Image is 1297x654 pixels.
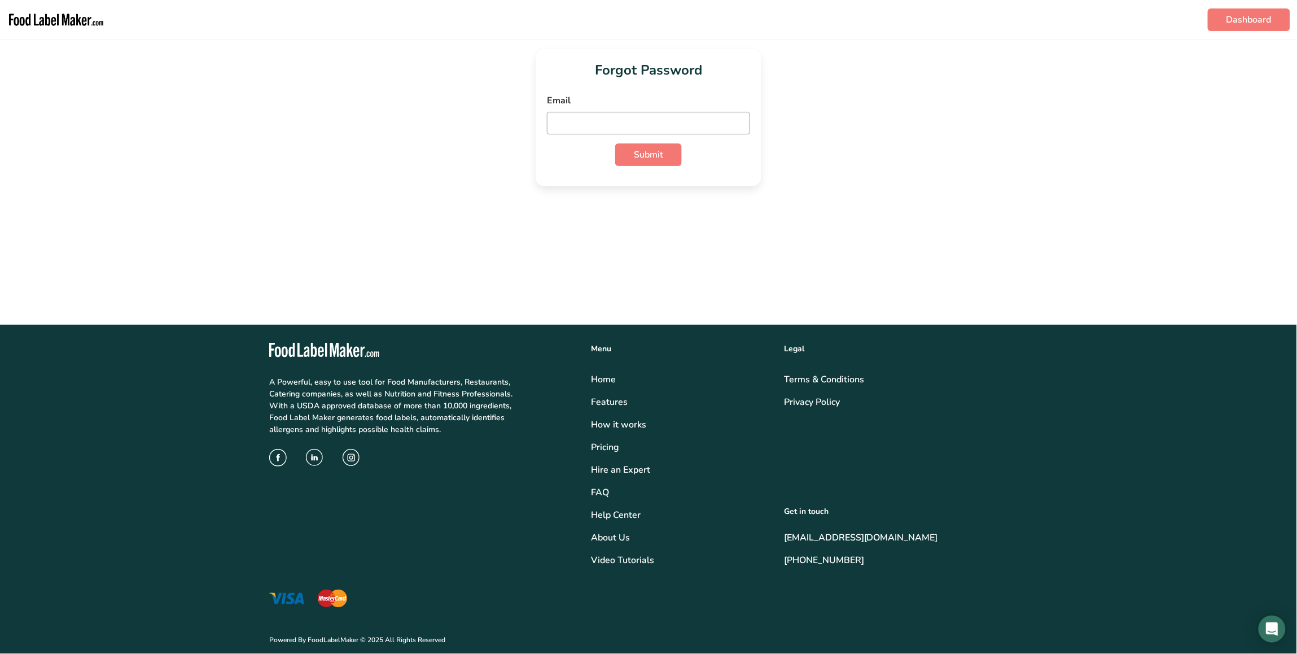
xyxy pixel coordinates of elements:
div: Legal [784,343,1028,355]
a: About Us [591,531,770,544]
a: [EMAIL_ADDRESS][DOMAIN_NAME] [784,531,1028,544]
label: Email [547,94,750,107]
a: [PHONE_NUMBER] [784,553,1028,567]
div: Open Intercom Messenger [1259,616,1286,643]
img: visa [269,593,304,604]
a: Pricing [591,441,770,454]
img: Food Label Maker [7,5,106,35]
p: A Powerful, easy to use tool for Food Manufacturers, Restaurants, Catering companies, as well as ... [269,376,516,435]
a: Home [591,373,770,386]
div: Get in touch [784,505,1028,517]
a: FAQ [591,486,770,499]
a: Help Center [591,508,770,522]
a: Privacy Policy [784,395,1028,409]
a: Hire an Expert [591,463,770,477]
a: Video Tutorials [591,553,770,567]
div: How it works [591,418,770,431]
p: Powered By FoodLabelMaker © 2025 All Rights Reserved [269,626,1028,645]
span: Submit [634,148,663,162]
button: Submit [615,143,682,166]
a: Features [591,395,770,409]
h1: Forgot Password [547,60,750,80]
a: Terms & Conditions [784,373,1028,386]
a: Dashboard [1208,8,1290,31]
div: Menu [591,343,770,355]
